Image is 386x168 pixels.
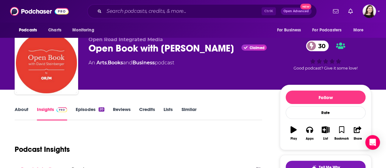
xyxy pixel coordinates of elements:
[350,122,366,144] button: Share
[104,6,262,16] input: Search podcasts, credits, & more...
[281,8,312,15] button: Open AdvancedNew
[108,60,123,66] a: Books
[262,7,276,15] span: Ctrl K
[349,24,371,36] button: open menu
[323,137,328,141] div: List
[346,6,355,16] a: Show notifications dropdown
[300,4,311,9] span: New
[353,26,364,34] span: More
[286,122,301,144] button: Play
[306,41,329,51] a: 30
[181,106,196,120] a: Similar
[99,107,104,112] div: 20
[107,60,108,66] span: ,
[294,66,358,70] span: Good podcast? Give it some love!
[363,5,376,18] button: Show profile menu
[10,5,69,17] img: Podchaser - Follow, Share and Rate Podcasts
[68,24,102,36] button: open menu
[56,107,67,112] img: Podchaser Pro
[301,122,317,144] button: Apps
[15,145,70,154] h1: Podcast Insights
[76,106,104,120] a: Episodes20
[164,106,173,120] a: Lists
[363,5,376,18] span: Logged in as lucynalen
[306,137,314,141] div: Apps
[330,6,341,16] a: Show notifications dropdown
[44,24,65,36] a: Charts
[88,59,174,66] div: An podcast
[249,46,264,49] span: Claimed
[15,24,45,36] button: open menu
[48,26,61,34] span: Charts
[280,37,371,74] div: 30Good podcast? Give it some love!
[283,10,309,13] span: Open Advanced
[123,60,132,66] span: and
[15,106,28,120] a: About
[308,24,350,36] button: open menu
[286,106,366,119] div: Rate
[37,106,67,120] a: InsightsPodchaser Pro
[286,91,366,104] button: Follow
[132,60,155,66] a: Business
[72,26,94,34] span: Monitoring
[16,32,77,93] img: Open Book with David Steinberger
[334,137,349,141] div: Bookmark
[363,5,376,18] img: User Profile
[334,122,349,144] button: Bookmark
[272,24,308,36] button: open menu
[277,26,301,34] span: For Business
[113,106,131,120] a: Reviews
[19,26,37,34] span: Podcasts
[87,4,317,18] div: Search podcasts, credits, & more...
[139,106,155,120] a: Credits
[353,137,362,141] div: Share
[318,122,334,144] button: List
[312,41,329,51] span: 30
[88,37,163,42] span: Open Road Integrated Media
[312,26,341,34] span: For Podcasters
[365,135,380,150] div: Open Intercom Messenger
[290,137,297,141] div: Play
[96,60,107,66] a: Arts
